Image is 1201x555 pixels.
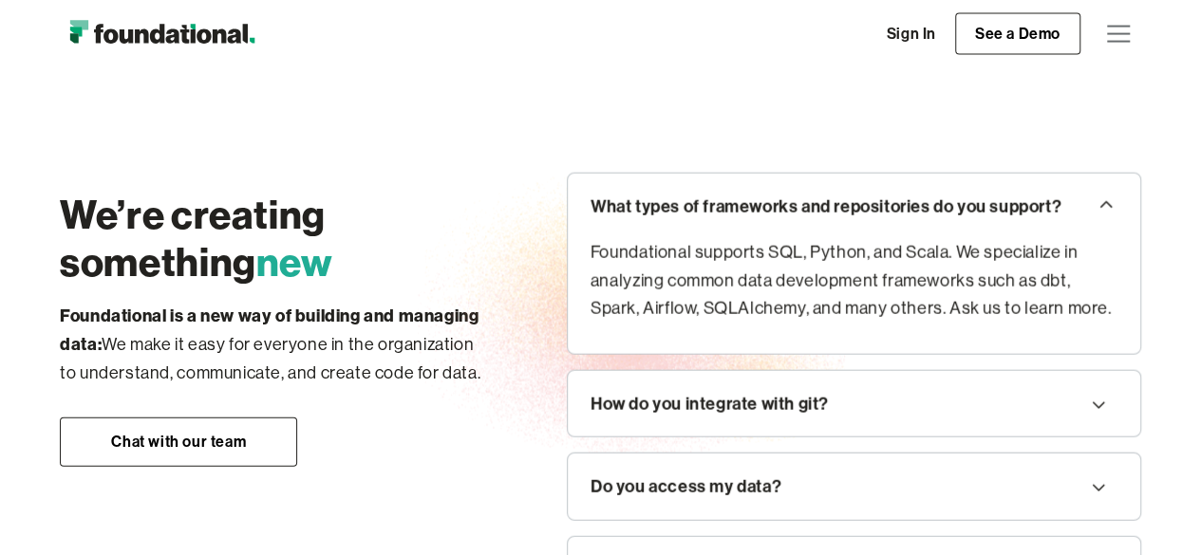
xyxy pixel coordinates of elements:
span: new [256,237,333,287]
p: We make it easy for everyone in the organization to understand, communicate, and create code for ... [60,302,491,388]
div: Do you access my data? [591,472,781,501]
strong: Foundational is a new way of building and managing data: [60,305,479,356]
div: How do you integrate with git? [591,390,829,418]
iframe: Chat Widget [1106,464,1201,555]
div: menu [1096,11,1141,57]
p: Foundational supports SQL, Python, and Scala. We specialize in analyzing common data development ... [591,239,1117,324]
a: home [60,15,264,53]
h2: We’re creating something [60,192,491,287]
a: Sign In [868,14,955,54]
img: Foundational Logo [60,15,264,53]
a: See a Demo [955,13,1080,55]
div: What types of frameworks and repositories do you support? [591,193,1061,221]
a: Chat with our team [60,417,297,467]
